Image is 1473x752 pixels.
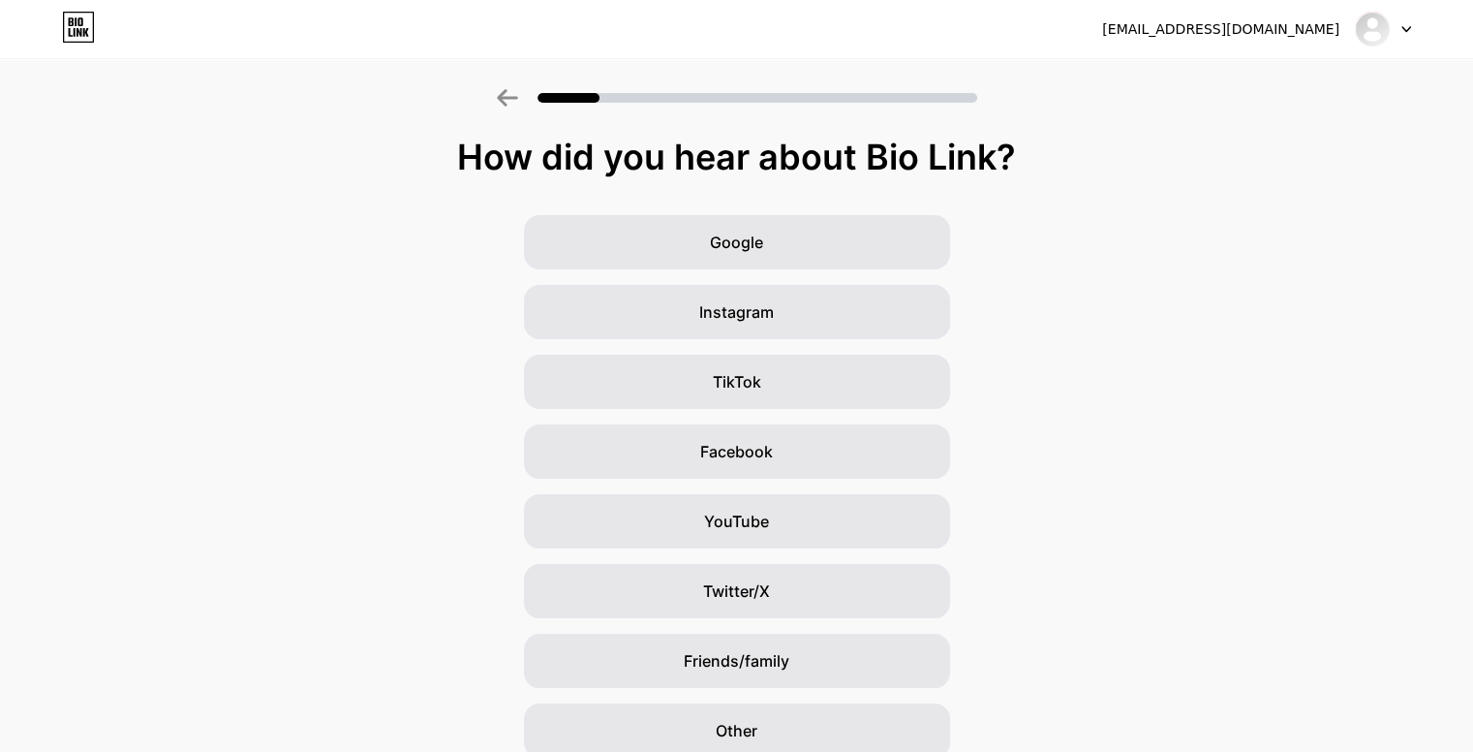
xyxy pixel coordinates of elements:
span: Facebook [700,440,773,463]
img: Đức Man Trung [1354,11,1391,47]
span: TikTok [713,370,761,393]
span: YouTube [704,510,769,533]
span: Instagram [699,300,774,324]
span: Friends/family [684,649,789,673]
div: How did you hear about Bio Link? [10,138,1463,176]
div: [EMAIL_ADDRESS][DOMAIN_NAME] [1102,19,1339,40]
span: Other [716,719,757,742]
span: Twitter/X [703,580,770,603]
span: Google [710,231,763,254]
